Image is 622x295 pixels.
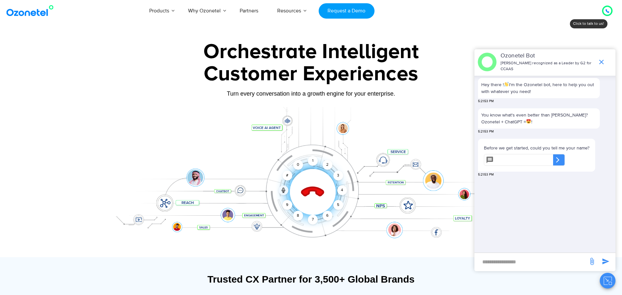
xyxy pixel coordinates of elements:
[110,273,512,285] div: Trusted CX Partner for 3,500+ Global Brands
[107,90,515,97] div: Turn every conversation into a growth engine for your enterprise.
[504,82,509,86] img: 👋
[319,3,375,19] a: Request a Demo
[107,58,515,90] div: Customer Experiences
[337,185,347,195] div: 4
[282,171,292,180] div: #
[526,119,531,124] img: 😍
[585,255,598,268] span: send message
[501,52,594,60] p: Ozonetel Bot
[323,211,332,221] div: 6
[107,41,515,62] div: Orchestrate Intelligent
[481,112,597,125] p: You know what's even better than [PERSON_NAME]? Ozonetel + ChatGPT = !
[478,53,497,71] img: header
[333,171,343,180] div: 3
[293,160,303,170] div: 0
[293,211,303,221] div: 8
[308,215,318,225] div: 7
[595,55,608,69] span: end chat or minimize
[599,255,612,268] span: send message
[501,60,594,72] p: [PERSON_NAME] recognized as a Leader by G2 for CCAAS
[478,99,494,104] span: 5:21:53 PM
[333,200,343,210] div: 5
[323,160,332,170] div: 2
[282,200,292,210] div: 9
[478,256,585,268] div: new-msg-input
[600,273,615,288] button: Close chat
[478,129,494,134] span: 5:21:53 PM
[478,172,494,177] span: 5:21:53 PM
[484,145,589,151] p: Before we get started, could you tell me your name?
[308,156,318,166] div: 1
[481,81,597,95] p: Hey there ! I'm the Ozonetel bot, here to help you out with whatever you need!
